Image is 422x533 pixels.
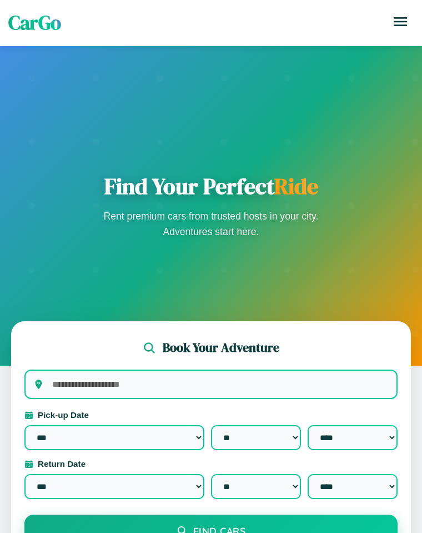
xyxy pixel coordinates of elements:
span: Ride [274,171,318,201]
h1: Find Your Perfect [100,173,322,200]
label: Pick-up Date [24,410,398,420]
span: CarGo [8,9,61,36]
h2: Book Your Adventure [163,339,279,356]
p: Rent premium cars from trusted hosts in your city. Adventures start here. [100,208,322,240]
label: Return Date [24,459,398,469]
